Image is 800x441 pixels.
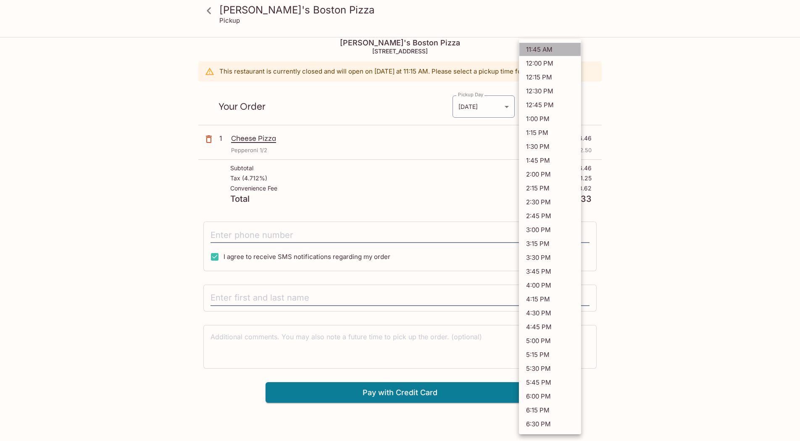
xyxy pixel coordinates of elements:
[519,84,581,98] li: 12:30 PM
[519,126,581,140] li: 1:15 PM
[519,334,581,348] li: 5:00 PM
[519,292,581,306] li: 4:15 PM
[519,348,581,362] li: 5:15 PM
[519,56,581,70] li: 12:00 PM
[519,278,581,292] li: 4:00 PM
[519,264,581,278] li: 3:45 PM
[519,181,581,195] li: 2:15 PM
[519,167,581,181] li: 2:00 PM
[519,320,581,334] li: 4:45 PM
[519,209,581,223] li: 2:45 PM
[519,389,581,403] li: 6:00 PM
[519,98,581,112] li: 12:45 PM
[519,362,581,375] li: 5:30 PM
[519,195,581,209] li: 2:30 PM
[519,306,581,320] li: 4:30 PM
[519,70,581,84] li: 12:15 PM
[519,223,581,237] li: 3:00 PM
[519,112,581,126] li: 1:00 PM
[519,375,581,389] li: 5:45 PM
[519,42,581,56] li: 11:45 AM
[519,153,581,167] li: 1:45 PM
[519,251,581,264] li: 3:30 PM
[519,403,581,417] li: 6:15 PM
[519,140,581,153] li: 1:30 PM
[519,237,581,251] li: 3:15 PM
[519,417,581,431] li: 6:30 PM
